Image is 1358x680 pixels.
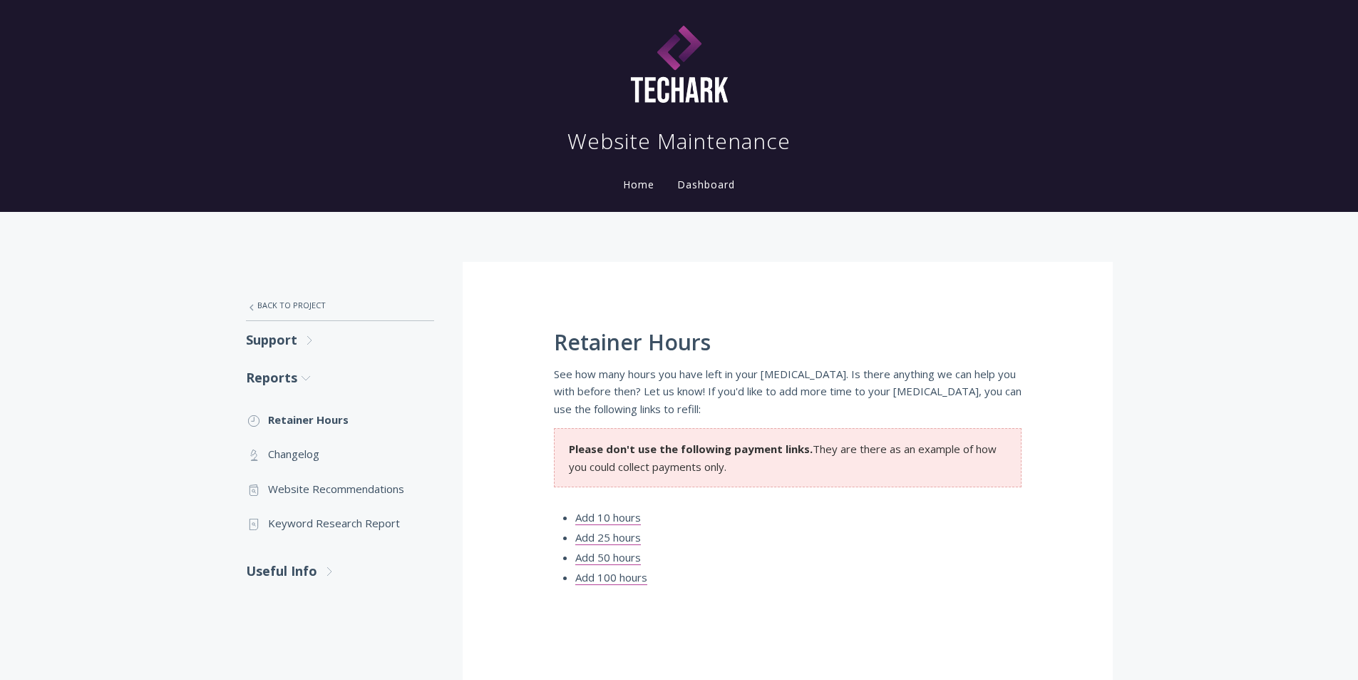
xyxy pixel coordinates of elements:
[246,290,434,320] a: Back to Project
[246,472,434,506] a: Website Recommendations
[575,550,641,565] a: Add 50 hours
[246,437,434,471] a: Changelog
[569,442,813,456] strong: Please don't use the following payment links.
[246,321,434,359] a: Support
[246,552,434,590] a: Useful Info
[575,510,641,525] a: Add 10 hours
[674,178,738,191] a: Dashboard
[567,127,791,156] h1: Website Maintenance
[246,359,434,397] a: Reports
[554,330,1022,355] h1: Retainer Hours
[554,365,1022,417] p: See how many hours you have left in your [MEDICAL_DATA]. Is there anything we can help you with b...
[575,530,641,545] a: Add 25 hours
[246,506,434,540] a: Keyword Research Report
[554,428,1022,487] section: They are there as an example of how you could collect payments only.
[620,178,657,191] a: Home
[246,402,434,437] a: Retainer Hours
[575,570,647,585] a: Add 100 hours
